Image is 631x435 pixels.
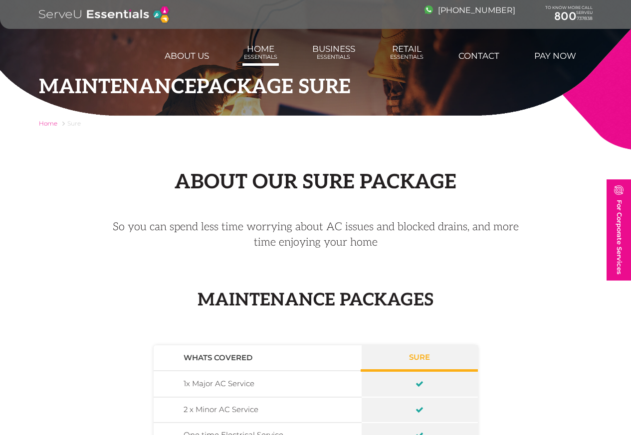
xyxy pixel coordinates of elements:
[424,5,433,14] img: image
[154,345,362,371] th: Whats covered
[607,179,631,281] a: For Corporate Services
[545,5,593,23] div: TO KNOW MORE CALL SERVEU
[389,39,425,66] a: RetailEssentials
[106,219,525,250] p: So you can spend less time worrying about AC issues and blocked drains, and more time enjoying yo...
[311,39,357,66] a: BusinessEssentials
[39,5,170,24] img: logo
[163,46,210,66] a: About us
[554,9,577,23] span: 800
[67,120,81,127] span: Sure
[39,120,57,127] a: Home
[154,371,362,397] td: 1x Major AC Service
[614,185,624,195] img: image
[39,170,593,194] h2: About our Sure Package
[361,345,477,371] th: Sure
[244,54,277,60] span: Essentials
[312,54,355,60] span: Essentials
[424,5,515,15] a: [PHONE_NUMBER]
[457,46,501,66] a: Contact
[39,290,593,310] h2: Maintenance Packages
[390,54,423,60] span: Essentials
[533,46,578,66] a: Pay Now
[154,397,362,423] td: 2 x Minor AC Service
[545,10,593,23] a: 800737838
[242,39,279,66] a: HomeEssentials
